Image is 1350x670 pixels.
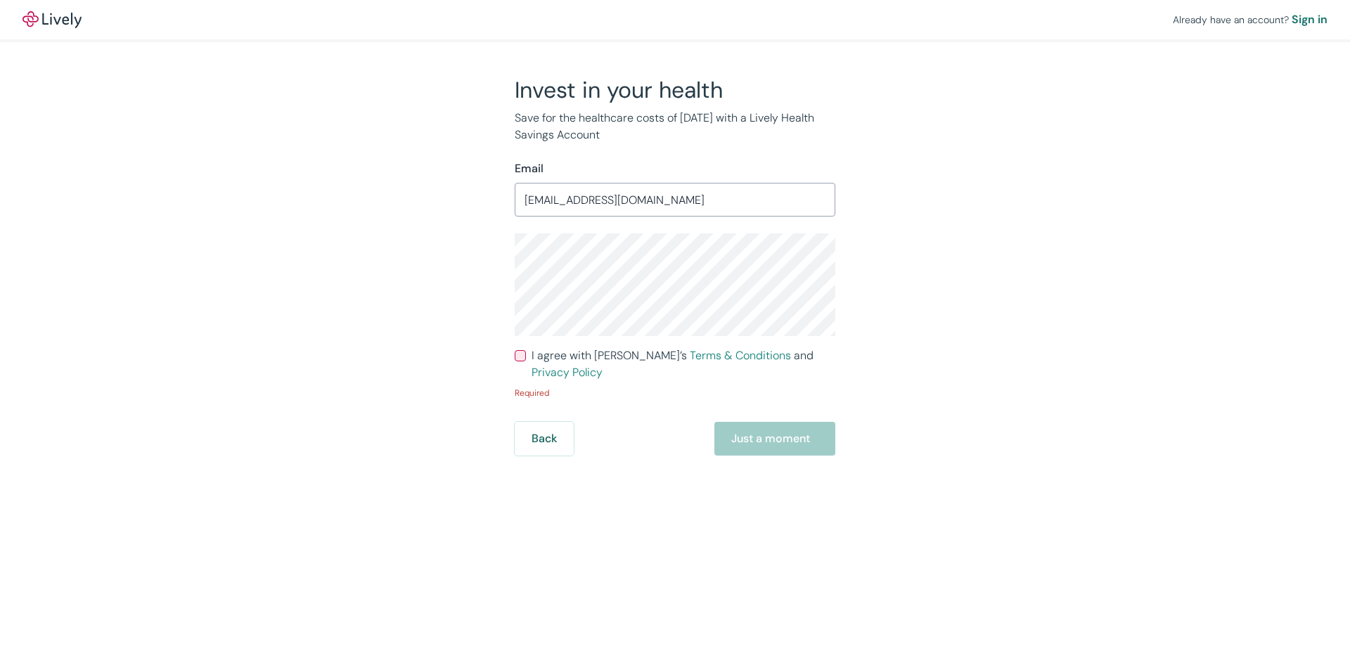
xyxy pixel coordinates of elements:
[515,387,835,399] p: Required
[1173,11,1327,28] div: Already have an account?
[532,347,835,381] span: I agree with [PERSON_NAME]’s and
[515,422,574,456] button: Back
[532,365,603,380] a: Privacy Policy
[22,11,82,28] img: Lively
[1292,11,1327,28] a: Sign in
[690,348,791,363] a: Terms & Conditions
[515,160,544,177] label: Email
[515,76,835,104] h2: Invest in your health
[515,110,835,143] p: Save for the healthcare costs of [DATE] with a Lively Health Savings Account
